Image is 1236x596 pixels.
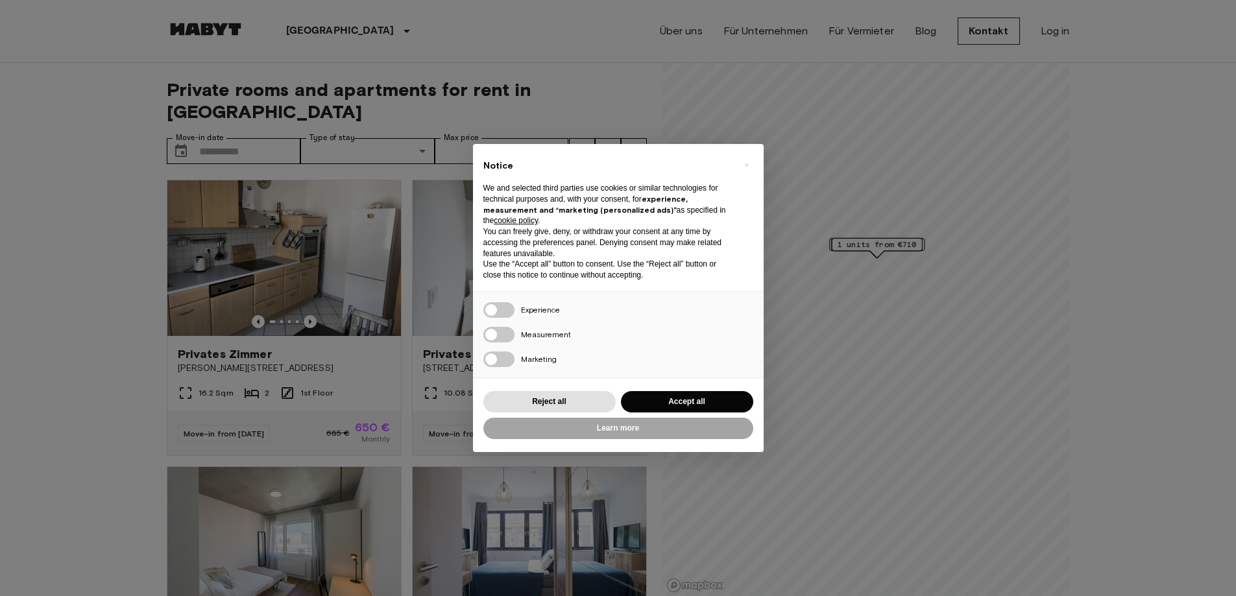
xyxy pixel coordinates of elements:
button: Reject all [483,391,616,412]
span: × [744,157,749,173]
p: We and selected third parties use cookies or similar technologies for technical purposes and, wit... [483,183,733,226]
p: Use the “Accept all” button to consent. Use the “Reject all” button or close this notice to conti... [483,259,733,281]
strong: experience, measurement and “marketing (personalized ads)” [483,194,688,215]
button: Accept all [621,391,753,412]
span: Measurement [521,329,571,339]
span: Marketing [521,354,557,364]
p: You can freely give, deny, or withdraw your consent at any time by accessing the preferences pane... [483,226,733,259]
h2: Notice [483,160,733,173]
button: Learn more [483,418,753,439]
span: Experience [521,305,560,315]
a: cookie policy [494,216,538,225]
button: Close this notice [736,154,757,175]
